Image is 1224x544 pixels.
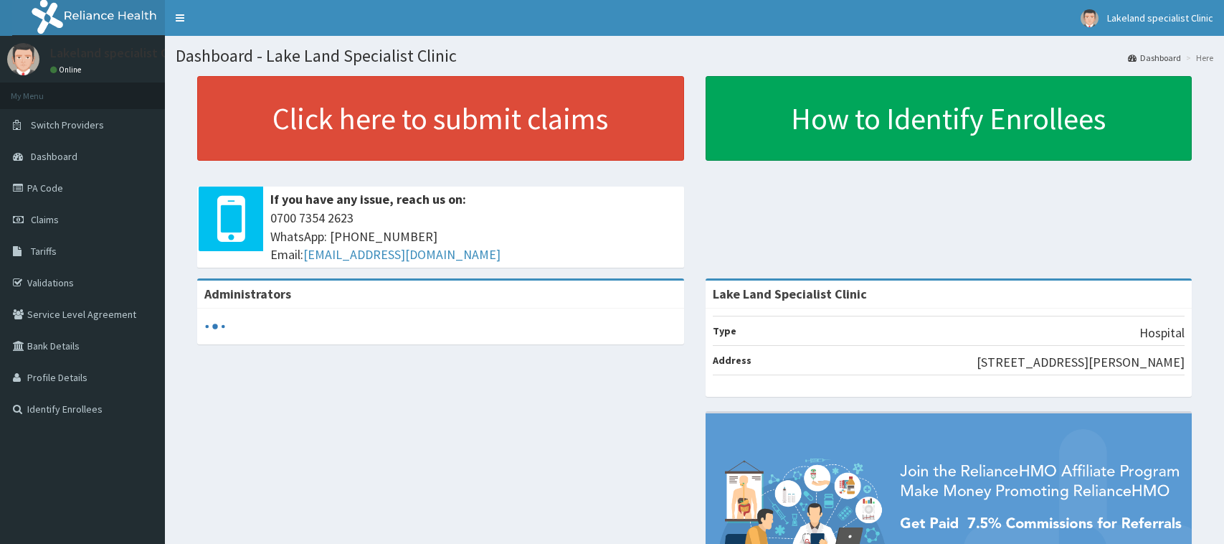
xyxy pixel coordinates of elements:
span: Dashboard [31,150,77,163]
span: Switch Providers [31,118,104,131]
img: User Image [1081,9,1099,27]
p: [STREET_ADDRESS][PERSON_NAME] [977,353,1185,372]
span: 0700 7354 2623 WhatsApp: [PHONE_NUMBER] Email: [270,209,677,264]
b: Administrators [204,286,291,302]
a: How to Identify Enrollees [706,76,1192,161]
strong: Lake Land Specialist Clinic [713,286,867,302]
span: Claims [31,213,59,226]
img: User Image [7,43,39,75]
b: Type [713,324,736,337]
a: Dashboard [1128,52,1181,64]
svg: audio-loading [204,316,226,337]
a: Click here to submit claims [197,76,684,161]
span: Tariffs [31,245,57,258]
li: Here [1182,52,1213,64]
b: If you have any issue, reach us on: [270,191,466,207]
p: Hospital [1139,324,1185,342]
b: Address [713,354,751,367]
a: Online [50,65,85,75]
span: Lakeland specialist Clinic [1107,11,1213,24]
h1: Dashboard - Lake Land Specialist Clinic [176,47,1213,65]
a: [EMAIL_ADDRESS][DOMAIN_NAME] [303,246,500,263]
p: Lakeland specialist Clinic [50,47,191,60]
